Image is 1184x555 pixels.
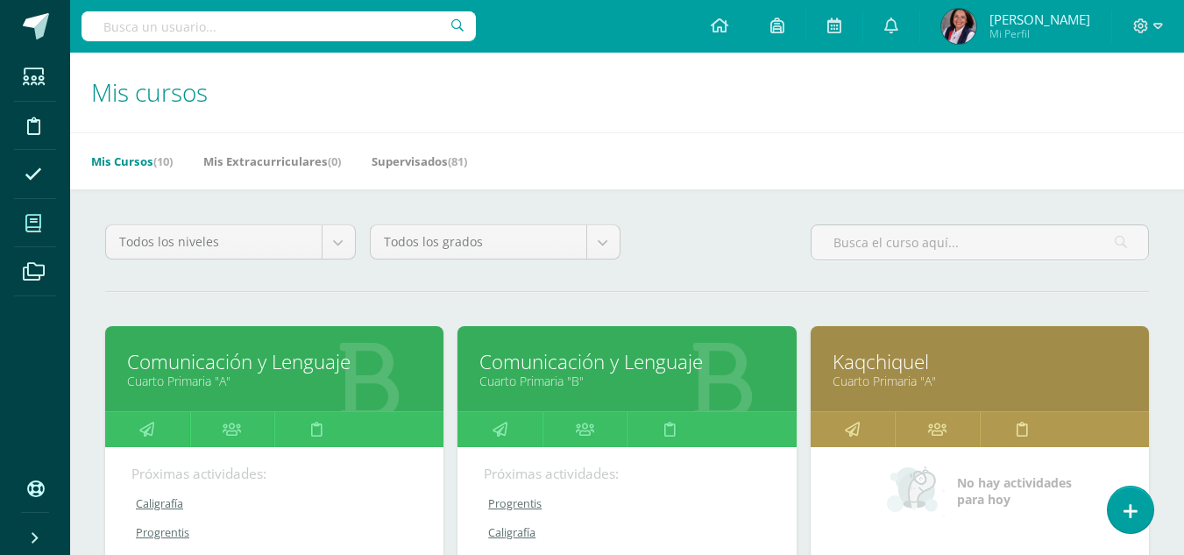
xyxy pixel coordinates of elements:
input: Busca un usuario... [82,11,476,41]
span: (10) [153,153,173,169]
span: Mis cursos [91,75,208,109]
span: (81) [448,153,467,169]
span: (0) [328,153,341,169]
img: f462a79cdc2247d5a0d3055b91035c57.png [941,9,976,44]
a: Cuarto Primaria "A" [127,373,422,389]
a: Cuarto Primaria "B" [479,373,774,389]
a: Progrentis [131,525,419,540]
a: Comunicación y Lenguaje [479,348,774,375]
a: Mis Extracurriculares(0) [203,147,341,175]
img: no_activities_small.png [887,465,945,517]
input: Busca el curso aquí... [812,225,1148,260]
span: [PERSON_NAME] [989,11,1090,28]
a: Supervisados(81) [372,147,467,175]
div: Próximas actividades: [484,465,769,483]
span: Todos los grados [384,225,573,259]
span: Todos los niveles [119,225,308,259]
a: Cuarto Primaria "A" [833,373,1127,389]
a: Caligrafía [131,496,419,511]
div: Próximas actividades: [131,465,417,483]
a: Mis Cursos(10) [91,147,173,175]
a: Comunicación y Lenguaje [127,348,422,375]
a: Todos los niveles [106,225,355,259]
a: Progrentis [484,496,771,511]
a: Todos los grados [371,225,620,259]
a: Caligrafía [484,525,771,540]
a: Kaqchiquel [833,348,1127,375]
span: Mi Perfil [989,26,1090,41]
span: No hay actividades para hoy [957,474,1072,508]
